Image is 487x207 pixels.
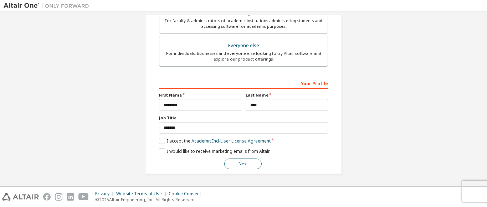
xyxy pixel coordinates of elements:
[191,138,271,144] a: Academic End-User License Agreement
[159,92,241,98] label: First Name
[95,191,116,197] div: Privacy
[224,159,262,169] button: Next
[78,193,89,201] img: youtube.svg
[159,138,271,144] label: I accept the
[95,197,205,203] p: © 2025 Altair Engineering, Inc. All Rights Reserved.
[159,115,328,121] label: Job Title
[159,148,270,154] label: I would like to receive marketing emails from Altair
[169,191,205,197] div: Cookie Consent
[164,41,323,51] div: Everyone else
[2,193,39,201] img: altair_logo.svg
[67,193,74,201] img: linkedin.svg
[55,193,62,201] img: instagram.svg
[164,51,323,62] div: For individuals, businesses and everyone else looking to try Altair software and explore our prod...
[246,92,328,98] label: Last Name
[159,77,328,89] div: Your Profile
[4,2,93,9] img: Altair One
[164,18,323,29] div: For faculty & administrators of academic institutions administering students and accessing softwa...
[116,191,169,197] div: Website Terms of Use
[43,193,51,201] img: facebook.svg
